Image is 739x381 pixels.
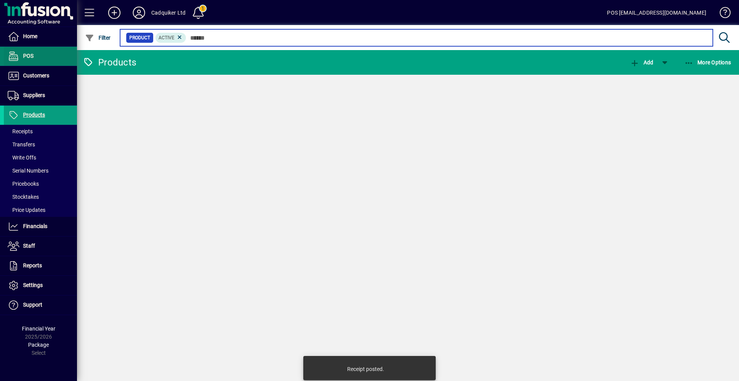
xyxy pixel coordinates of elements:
span: Suppliers [23,92,45,98]
a: Serial Numbers [4,164,77,177]
span: Serial Numbers [8,168,48,174]
a: Knowledge Base [714,2,729,27]
a: POS [4,47,77,66]
a: Support [4,295,77,315]
div: Cadquiker Ltd [151,7,186,19]
span: Write Offs [8,154,36,161]
span: Active [159,35,174,40]
div: POS [EMAIL_ADDRESS][DOMAIN_NAME] [607,7,706,19]
span: Customers [23,72,49,79]
span: Product [129,34,150,42]
span: Staff [23,243,35,249]
a: Write Offs [4,151,77,164]
span: Price Updates [8,207,45,213]
span: Reports [23,262,42,269]
span: Products [23,112,45,118]
span: Transfers [8,141,35,148]
a: Financials [4,217,77,236]
button: Profile [127,6,151,20]
a: Suppliers [4,86,77,105]
span: More Options [684,59,731,65]
a: Price Updates [4,203,77,217]
div: Products [83,56,136,69]
span: Package [28,342,49,348]
a: Pricebooks [4,177,77,190]
a: Transfers [4,138,77,151]
div: Receipt posted. [347,365,384,373]
span: POS [23,53,33,59]
a: Reports [4,256,77,275]
a: Receipts [4,125,77,138]
span: Filter [85,35,111,41]
button: Add [628,55,655,69]
span: Home [23,33,37,39]
span: Financial Year [22,326,55,332]
mat-chip: Activation Status: Active [155,33,186,43]
span: Pricebooks [8,181,39,187]
button: More Options [682,55,733,69]
a: Settings [4,276,77,295]
a: Stocktakes [4,190,77,203]
span: Support [23,302,42,308]
button: Add [102,6,127,20]
button: Filter [83,31,113,45]
a: Staff [4,237,77,256]
a: Customers [4,66,77,86]
span: Add [630,59,653,65]
a: Home [4,27,77,46]
span: Receipts [8,128,33,134]
span: Settings [23,282,43,288]
span: Stocktakes [8,194,39,200]
span: Financials [23,223,47,229]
